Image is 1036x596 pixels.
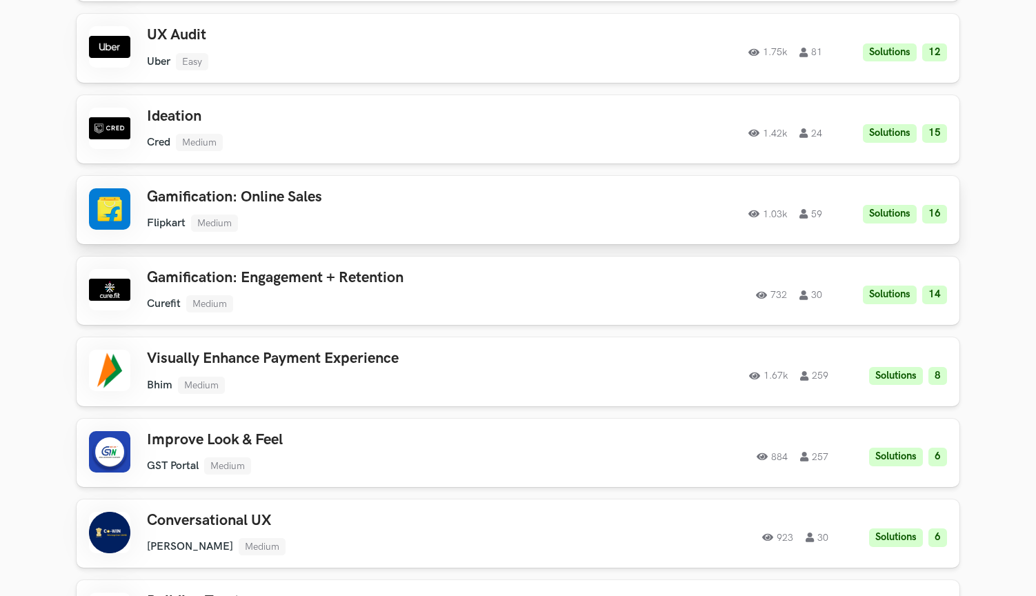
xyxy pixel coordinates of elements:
li: Medium [191,215,238,232]
li: Medium [178,377,225,394]
li: 15 [922,124,947,143]
span: 59 [799,209,822,219]
span: 24 [799,128,822,138]
li: Medium [186,295,233,312]
span: 884 [757,452,788,461]
li: GST Portal [147,459,199,473]
li: Solutions [863,124,917,143]
li: 6 [928,528,947,547]
span: 30 [799,290,822,300]
li: Curefit [147,297,181,310]
a: Visually Enhance Payment ExperienceBhimMedium1.67k259Solutions8 [77,337,959,406]
h3: UX Audit [147,26,539,44]
li: [PERSON_NAME] [147,540,233,553]
span: 1.42k [748,128,787,138]
li: 16 [922,205,947,223]
a: IdeationCredMedium1.42k24Solutions15 [77,95,959,163]
a: UX AuditUberEasy1.75k81Solutions12 [77,14,959,82]
li: Solutions [863,286,917,304]
li: Medium [176,134,223,151]
span: 257 [800,452,828,461]
li: Bhim [147,379,172,392]
li: Uber [147,55,170,68]
span: 259 [800,371,828,381]
li: 12 [922,43,947,62]
span: 30 [806,533,828,542]
h3: Gamification: Engagement + Retention [147,269,539,287]
li: Solutions [869,528,923,547]
h3: Gamification: Online Sales [147,188,539,206]
span: 1.75k [748,48,787,57]
a: Conversational UX[PERSON_NAME]Medium92330Solutions6 [77,499,959,568]
a: Improve Look & FeelGST PortalMedium884257Solutions6 [77,419,959,487]
h3: Improve Look & Feel [147,431,539,449]
span: 923 [762,533,793,542]
li: Solutions [863,43,917,62]
li: Solutions [869,367,923,386]
li: Medium [204,457,251,475]
span: 81 [799,48,822,57]
li: Cred [147,136,170,149]
li: Solutions [863,205,917,223]
a: Gamification: Online SalesFlipkartMedium1.03k59Solutions16 [77,176,959,244]
li: Easy [176,53,208,70]
li: 14 [922,286,947,304]
li: Flipkart [147,217,186,230]
li: Solutions [869,448,923,466]
li: Medium [239,538,286,555]
h3: Conversational UX [147,512,539,530]
li: 8 [928,367,947,386]
span: 1.03k [748,209,787,219]
a: Gamification: Engagement + RetentionCurefitMedium73230Solutions14 [77,257,959,325]
li: 6 [928,448,947,466]
h3: Visually Enhance Payment Experience [147,350,539,368]
span: 1.67k [749,371,788,381]
h3: Ideation [147,108,539,126]
span: 732 [756,290,787,300]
